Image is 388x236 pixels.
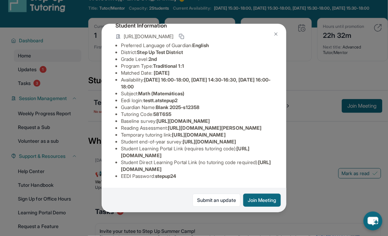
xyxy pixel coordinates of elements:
li: Preferred Language of Guardian: [121,42,273,49]
li: Student end-of-year survey : [121,138,273,145]
li: Student Learning Portal Link (requires tutoring code) : [121,145,273,159]
span: [URL][DOMAIN_NAME] [124,33,173,40]
img: Close Icon [273,31,279,37]
li: Guardian Name : [121,104,273,111]
span: [URL][DOMAIN_NAME] [183,139,236,144]
a: Submit an update [193,194,241,207]
span: [DATE] 16:00-18:00, [DATE] 14:30-16:30, [DATE] 16:00-18:00 [121,77,271,89]
span: 2nd [149,56,157,62]
li: Subject : [121,90,273,97]
li: District: [121,49,273,56]
span: English [192,42,209,48]
li: Baseline survey : [121,118,273,125]
li: Program Type: [121,63,273,69]
span: [URL][DOMAIN_NAME] [172,132,226,138]
li: EEDI Password : [121,173,273,180]
li: Eedi login : [121,97,273,104]
span: [URL][DOMAIN_NAME][PERSON_NAME] [168,125,262,131]
button: Join Meeting [243,194,281,207]
span: 58T6S5 [153,111,171,117]
span: testt.atstepup2 [143,97,178,103]
span: Math (Matemáticas) [139,90,185,96]
span: [DATE] [154,70,170,76]
span: [URL][DOMAIN_NAME] [156,118,210,124]
h4: Student Information [115,21,273,30]
span: Traditional 1:1 [153,63,184,69]
li: Tutoring Code : [121,111,273,118]
li: Grade Level: [121,56,273,63]
span: stepup24 [155,173,176,179]
li: Student Direct Learning Portal Link (no tutoring code required) : [121,159,273,173]
button: Copy link [177,32,186,41]
button: chat-button [364,212,382,230]
span: Blank 2025-s12358 [156,104,200,110]
li: Reading Assessment : [121,125,273,131]
li: Availability: [121,76,273,90]
li: Temporary tutoring link : [121,131,273,138]
span: Step Up Test District [137,49,183,55]
li: Matched Date: [121,69,273,76]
